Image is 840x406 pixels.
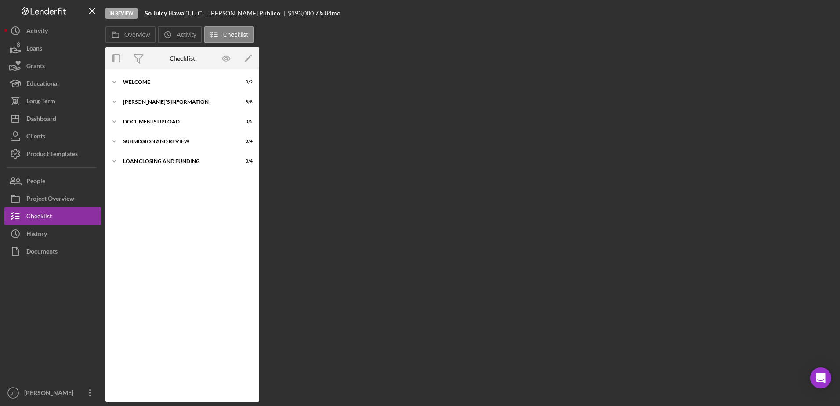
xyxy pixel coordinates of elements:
[237,99,253,105] div: 8 / 8
[26,127,45,147] div: Clients
[123,159,231,164] div: LOAN CLOSING AND FUNDING
[810,367,831,388] div: Open Intercom Messenger
[4,22,101,40] button: Activity
[209,10,288,17] div: [PERSON_NAME] Publico
[123,139,231,144] div: SUBMISSION AND REVIEW
[237,139,253,144] div: 0 / 4
[223,31,248,38] label: Checklist
[4,243,101,260] button: Documents
[123,80,231,85] div: WELCOME
[4,92,101,110] button: Long-Term
[26,92,55,112] div: Long-Term
[4,190,101,207] button: Project Overview
[4,40,101,57] button: Loans
[4,57,101,75] button: Grants
[237,80,253,85] div: 0 / 2
[124,31,150,38] label: Overview
[4,207,101,225] button: Checklist
[325,10,340,17] div: 84 mo
[145,10,202,17] b: So Juicy Hawaiʻi, LLC
[237,159,253,164] div: 0 / 4
[105,26,156,43] button: Overview
[26,207,52,227] div: Checklist
[4,127,101,145] button: Clients
[4,145,101,163] button: Product Templates
[4,225,101,243] button: History
[158,26,202,43] button: Activity
[237,119,253,124] div: 0 / 5
[26,243,58,262] div: Documents
[22,384,79,404] div: [PERSON_NAME]
[4,384,101,402] button: JT[PERSON_NAME]
[4,75,101,92] button: Educational
[26,110,56,130] div: Dashboard
[26,145,78,165] div: Product Templates
[204,26,254,43] button: Checklist
[123,119,231,124] div: DOCUMENTS UPLOAD
[4,110,101,127] button: Dashboard
[123,99,231,105] div: [PERSON_NAME]'S INFORMATION
[26,75,59,94] div: Educational
[288,10,314,17] div: $193,000
[170,55,195,62] div: Checklist
[26,57,45,77] div: Grants
[177,31,196,38] label: Activity
[26,190,74,210] div: Project Overview
[105,8,138,19] div: In Review
[11,391,16,395] text: JT
[26,40,42,59] div: Loans
[26,22,48,42] div: Activity
[26,225,47,245] div: History
[315,10,323,17] div: 7 %
[26,172,45,192] div: People
[4,172,101,190] button: People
